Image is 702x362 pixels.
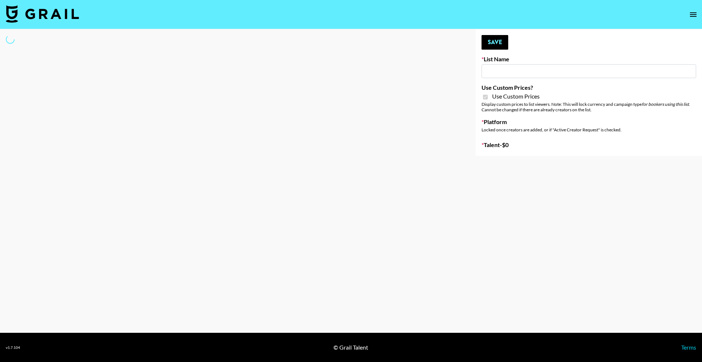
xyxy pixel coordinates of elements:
[6,5,79,23] img: Grail Talent
[681,344,696,351] a: Terms
[6,345,20,350] div: v 1.7.104
[482,55,696,63] label: List Name
[482,127,696,132] div: Locked once creators are added, or if "Active Creator Request" is checked.
[482,118,696,126] label: Platform
[482,101,696,112] div: Display custom prices to list viewers. Note: This will lock currency and campaign type . Cannot b...
[686,7,701,22] button: open drawer
[482,35,508,50] button: Save
[642,101,689,107] em: for bookers using this list
[482,141,696,149] label: Talent - $ 0
[482,84,696,91] label: Use Custom Prices?
[333,344,368,351] div: © Grail Talent
[492,93,540,100] span: Use Custom Prices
